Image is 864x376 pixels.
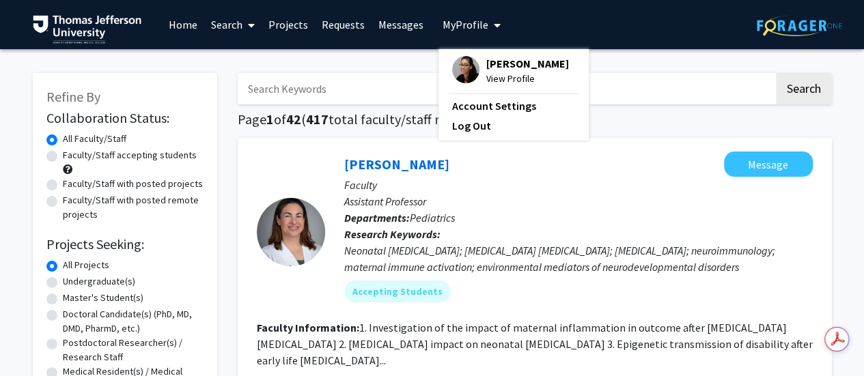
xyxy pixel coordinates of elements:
[63,132,126,146] label: All Faculty/Staff
[452,56,569,86] div: Profile Picture[PERSON_NAME]View Profile
[344,280,451,302] mat-chip: Accepting Students
[344,211,410,225] b: Departments:
[46,236,204,252] h2: Projects Seeking:
[257,321,359,334] b: Faculty Information:
[344,177,813,193] p: Faculty
[286,111,301,128] span: 42
[757,15,842,36] img: ForagerOne Logo
[33,15,142,44] img: Thomas Jefferson University Logo
[10,315,58,366] iframe: Chat
[486,71,569,86] span: View Profile
[63,336,204,364] label: Postdoctoral Researcher(s) / Research Staff
[238,111,832,128] h1: Page of ( total faculty/staff results)
[452,56,479,83] img: Profile Picture
[344,227,441,241] b: Research Keywords:
[452,117,575,134] a: Log Out
[315,1,372,48] a: Requests
[204,1,262,48] a: Search
[306,111,329,128] span: 417
[238,73,774,104] input: Search Keywords
[266,111,274,128] span: 1
[344,156,449,173] a: [PERSON_NAME]
[410,211,455,225] span: Pediatrics
[63,307,204,336] label: Doctoral Candidate(s) (PhD, MD, DMD, PharmD, etc.)
[46,88,100,105] span: Refine By
[443,18,488,31] span: My Profile
[372,1,430,48] a: Messages
[63,177,203,191] label: Faculty/Staff with posted projects
[63,148,197,162] label: Faculty/Staff accepting students
[46,110,204,126] h2: Collaboration Status:
[776,73,832,104] button: Search
[452,98,575,114] a: Account Settings
[724,151,813,177] button: Message Elizabeth Wright-Jin
[486,56,569,71] span: [PERSON_NAME]
[63,291,143,305] label: Master's Student(s)
[344,193,813,209] p: Assistant Professor
[162,1,204,48] a: Home
[344,242,813,275] div: Neonatal [MEDICAL_DATA]; [MEDICAL_DATA] [MEDICAL_DATA]; [MEDICAL_DATA]; neuroimmunology; maternal...
[63,258,109,272] label: All Projects
[63,274,135,289] label: Undergraduate(s)
[63,193,204,222] label: Faculty/Staff with posted remote projects
[262,1,315,48] a: Projects
[257,321,813,367] fg-read-more: 1. Investigation of the impact of maternal inflammation in outcome after [MEDICAL_DATA] [MEDICAL_...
